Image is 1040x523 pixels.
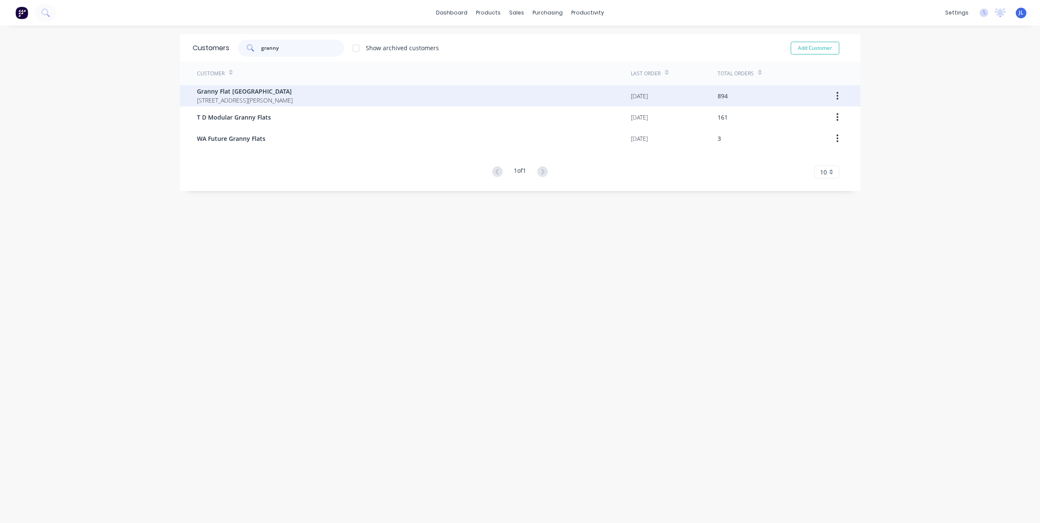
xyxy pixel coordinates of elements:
div: [DATE] [631,134,648,143]
div: 3 [718,134,721,143]
span: WA Future Granny Flats [197,134,265,143]
button: Add Customer [791,42,839,54]
span: T D Modular Granny Flats [197,113,271,122]
div: Last Order [631,70,661,77]
div: Customer [197,70,225,77]
input: Search customers... [261,40,344,57]
div: 894 [718,91,728,100]
span: 10 [820,168,827,177]
div: [DATE] [631,113,648,122]
div: productivity [567,6,608,19]
div: purchasing [528,6,567,19]
a: dashboard [432,6,472,19]
span: [STREET_ADDRESS][PERSON_NAME] [197,96,293,105]
div: Show archived customers [366,43,439,52]
img: Factory [15,6,28,19]
div: [DATE] [631,91,648,100]
div: 1 of 1 [514,166,526,178]
div: 161 [718,113,728,122]
div: Total Orders [718,70,754,77]
div: Customers [193,43,229,53]
div: sales [505,6,528,19]
span: Granny Flat [GEOGRAPHIC_DATA] [197,87,293,96]
div: settings [941,6,973,19]
span: JL [1019,9,1023,17]
div: products [472,6,505,19]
